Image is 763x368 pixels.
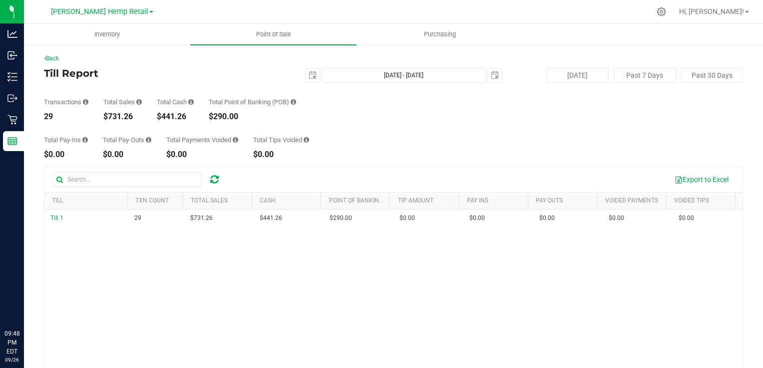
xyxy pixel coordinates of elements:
[103,99,142,105] div: Total Sales
[44,113,88,121] div: 29
[467,197,488,204] a: Pay Ins
[83,99,88,105] i: Count of all successful payment transactions, possibly including voids, refunds, and cash-back fr...
[135,197,169,204] a: TXN Count
[82,137,88,143] i: Sum of all cash pay-ins added to tills within the date range.
[134,213,141,223] span: 29
[166,137,238,143] div: Total Payments Voided
[469,213,485,223] span: $0.00
[157,99,194,105] div: Total Cash
[398,197,433,204] a: Tip Amount
[306,68,320,82] span: select
[51,7,148,16] span: [PERSON_NAME] Hemp Retail
[609,213,624,223] span: $0.00
[668,171,735,188] button: Export to Excel
[103,151,151,159] div: $0.00
[399,213,415,223] span: $0.00
[146,137,151,143] i: Sum of all cash pay-outs removed from tills within the date range.
[357,24,523,45] a: Purchasing
[190,213,213,223] span: $731.26
[655,7,668,16] div: Manage settings
[679,213,694,223] span: $0.00
[233,137,238,143] i: Sum of all voided payment transaction amounts (excluding tips and transaction fees) within the da...
[103,113,142,121] div: $731.26
[44,68,277,79] h4: Till Report
[191,197,228,204] a: Total Sales
[410,30,469,39] span: Purchasing
[7,136,17,146] inline-svg: Reports
[103,137,151,143] div: Total Pay-Outs
[674,197,709,204] a: Voided Tips
[7,115,17,125] inline-svg: Retail
[7,72,17,82] inline-svg: Inventory
[4,356,19,364] p: 09/26
[190,24,357,45] a: Point of Sale
[488,68,502,82] span: select
[536,197,563,204] a: Pay Outs
[260,213,282,223] span: $441.26
[605,197,658,204] a: Voided Payments
[44,151,88,159] div: $0.00
[29,287,41,299] iframe: Resource center unread badge
[157,113,194,121] div: $441.26
[329,197,400,204] a: Point of Banking (POB)
[243,30,305,39] span: Point of Sale
[81,30,133,39] span: Inventory
[679,7,744,15] span: Hi, [PERSON_NAME]!
[253,137,309,143] div: Total Tips Voided
[291,99,296,105] i: Sum of the successful, non-voided point-of-banking payment transaction amounts, both via payment ...
[24,24,190,45] a: Inventory
[253,151,309,159] div: $0.00
[260,197,276,204] a: Cash
[7,93,17,103] inline-svg: Outbound
[7,50,17,60] inline-svg: Inbound
[44,99,88,105] div: Transactions
[7,29,17,39] inline-svg: Analytics
[52,172,202,187] input: Search...
[330,213,352,223] span: $290.00
[209,99,296,105] div: Total Point of Banking (POB)
[50,214,63,221] span: Till 1
[209,113,296,121] div: $290.00
[681,68,743,83] button: Past 30 Days
[304,137,309,143] i: Sum of all tip amounts from voided payment transactions within the date range.
[614,68,676,83] button: Past 7 Days
[44,137,88,143] div: Total Pay-Ins
[136,99,142,105] i: Sum of all successful, non-voided payment transaction amounts (excluding tips and transaction fee...
[547,68,609,83] button: [DATE]
[188,99,194,105] i: Sum of all successful, non-voided cash payment transaction amounts (excluding tips and transactio...
[44,55,59,62] a: Back
[52,197,63,204] a: Till
[166,151,238,159] div: $0.00
[4,329,19,356] p: 09:48 PM EDT
[10,288,40,318] iframe: Resource center
[539,213,555,223] span: $0.00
